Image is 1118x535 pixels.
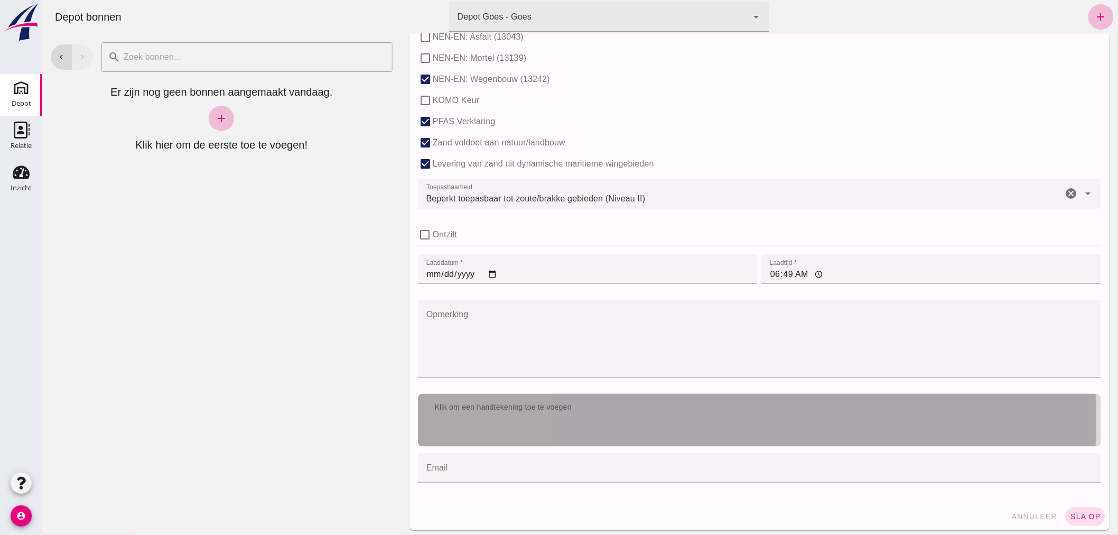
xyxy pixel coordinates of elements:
i: chevron_left [14,52,24,62]
label: Ontzilt [390,224,415,245]
label: NEN-EN: Wegenbouw (13242) [390,69,508,90]
div: Klik om een handtekening toe te voegen [384,402,1050,413]
span: annuleer [969,512,1015,521]
label: KOMO Keur [390,90,437,111]
label: NEN-EN: Asfalt (13043) [390,26,481,48]
div: Depot bonnen [4,10,88,24]
i: Wis Toepasbaarheid [1023,187,1036,200]
span: sla op [1028,512,1059,521]
div: Depot [12,100,31,107]
span: Beperkt toepasbaar tot zoute/brakke gebieden (Niveau II) [384,192,603,205]
i: search [66,51,78,63]
div: Er zijn nog geen bonnen aangemaakt vandaag. Klik hier om de eerste toe te voegen! [8,85,350,152]
button: annuleer [965,507,1020,526]
div: Inzicht [11,185,32,191]
i: add [173,112,185,125]
img: logo-small.a267ee39.svg [2,3,40,42]
div: Depot Goes - Goes [415,11,489,23]
button: sla op [1023,507,1063,526]
input: Zoek bonnen... [78,42,344,72]
label: Levering van zand uit dynamische maritieme wingebieden [390,153,612,174]
i: arrow_drop_down [708,11,721,23]
i: account_circle [11,505,32,527]
div: Relatie [11,142,32,149]
label: PFAS Verklaring [390,111,453,132]
label: Zand voldoet aan natuur/landbouw [390,132,523,153]
i: arrow_drop_down [1040,187,1052,200]
i: add [1052,11,1065,23]
label: NEN-EN: Mortel (13139) [390,48,485,69]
